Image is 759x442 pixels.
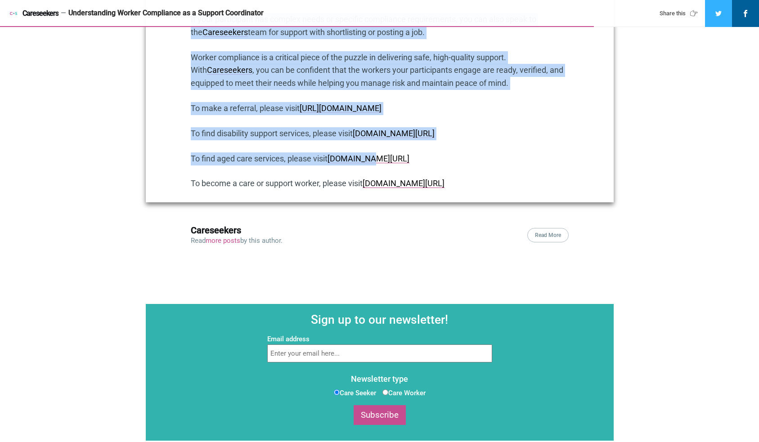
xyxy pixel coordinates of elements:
label: Care Worker [382,388,426,398]
input: Care Seeker [334,389,340,395]
a: more posts [206,237,240,245]
a: Careseekers [207,65,252,75]
label: Care Seeker [334,388,376,398]
p: Worker compliance is a critical piece of the puzzle in delivering safe, high-quality support. Wit... [191,51,569,90]
img: Careseekers icon [9,9,18,18]
a: Careseekers [202,27,248,37]
a: Read More [527,228,569,242]
p: To find disability support services, please visit [191,127,569,140]
p: To make a referral, please visit [191,102,569,115]
a: [DOMAIN_NAME][URL] [363,179,445,188]
button: Subscribe [354,405,406,425]
div: Understanding Worker Compliance as a Support Coordinator [68,9,644,18]
div: Share this [660,9,701,18]
a: [URL][DOMAIN_NAME] [300,103,382,113]
h2: Sign up to our newsletter! [267,313,492,326]
input: Enter your email here... [267,344,492,362]
a: [DOMAIN_NAME][URL] [353,129,435,138]
span: Careseekers [22,9,58,18]
h3: Newsletter type [267,375,492,384]
input: Care Worker [382,389,388,395]
label: Email address [267,334,492,344]
a: [DOMAIN_NAME][URL] [328,154,409,163]
a: Careseekers [9,9,58,18]
p: To find aged care services, please visit [191,152,569,165]
p: To become a care or support worker, please visit [191,177,569,190]
span: — [61,10,66,17]
p: Read by this author. [191,237,283,246]
a: Careseekers [191,225,241,236]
